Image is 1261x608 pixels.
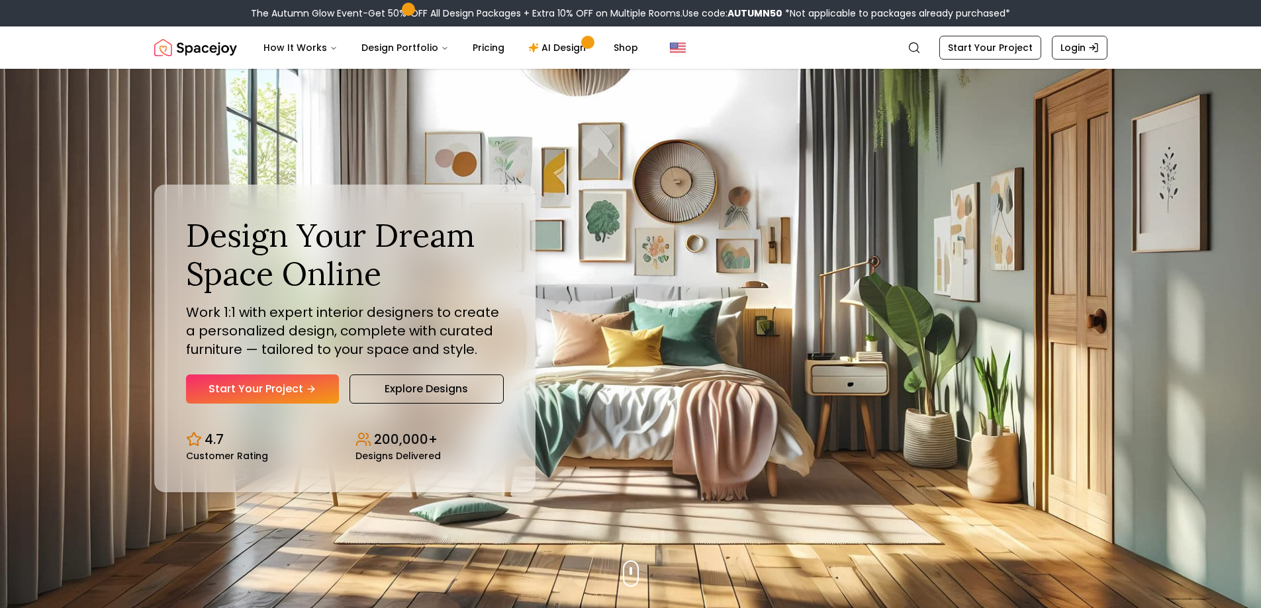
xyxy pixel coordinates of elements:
[670,40,686,56] img: United States
[154,34,237,61] img: Spacejoy Logo
[682,7,782,20] span: Use code:
[186,451,268,460] small: Customer Rating
[186,216,504,292] h1: Design Your Dream Space Online
[782,7,1010,20] span: *Not applicable to packages already purchased*
[154,34,237,61] a: Spacejoy
[374,430,438,449] p: 200,000+
[727,7,782,20] b: AUTUMN50
[205,430,224,449] p: 4.7
[154,26,1107,69] nav: Global
[1052,36,1107,60] a: Login
[350,374,504,404] a: Explore Designs
[939,36,1041,60] a: Start Your Project
[603,34,649,61] a: Shop
[253,34,348,61] button: How It Works
[518,34,600,61] a: AI Design
[462,34,515,61] a: Pricing
[186,419,504,460] div: Design stats
[253,34,649,61] nav: Main
[186,374,339,404] a: Start Your Project
[251,7,1010,20] div: The Autumn Glow Event-Get 50% OFF All Design Packages + Extra 10% OFF on Multiple Rooms.
[186,303,504,359] p: Work 1:1 with expert interior designers to create a personalized design, complete with curated fu...
[351,34,459,61] button: Design Portfolio
[355,451,441,460] small: Designs Delivered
